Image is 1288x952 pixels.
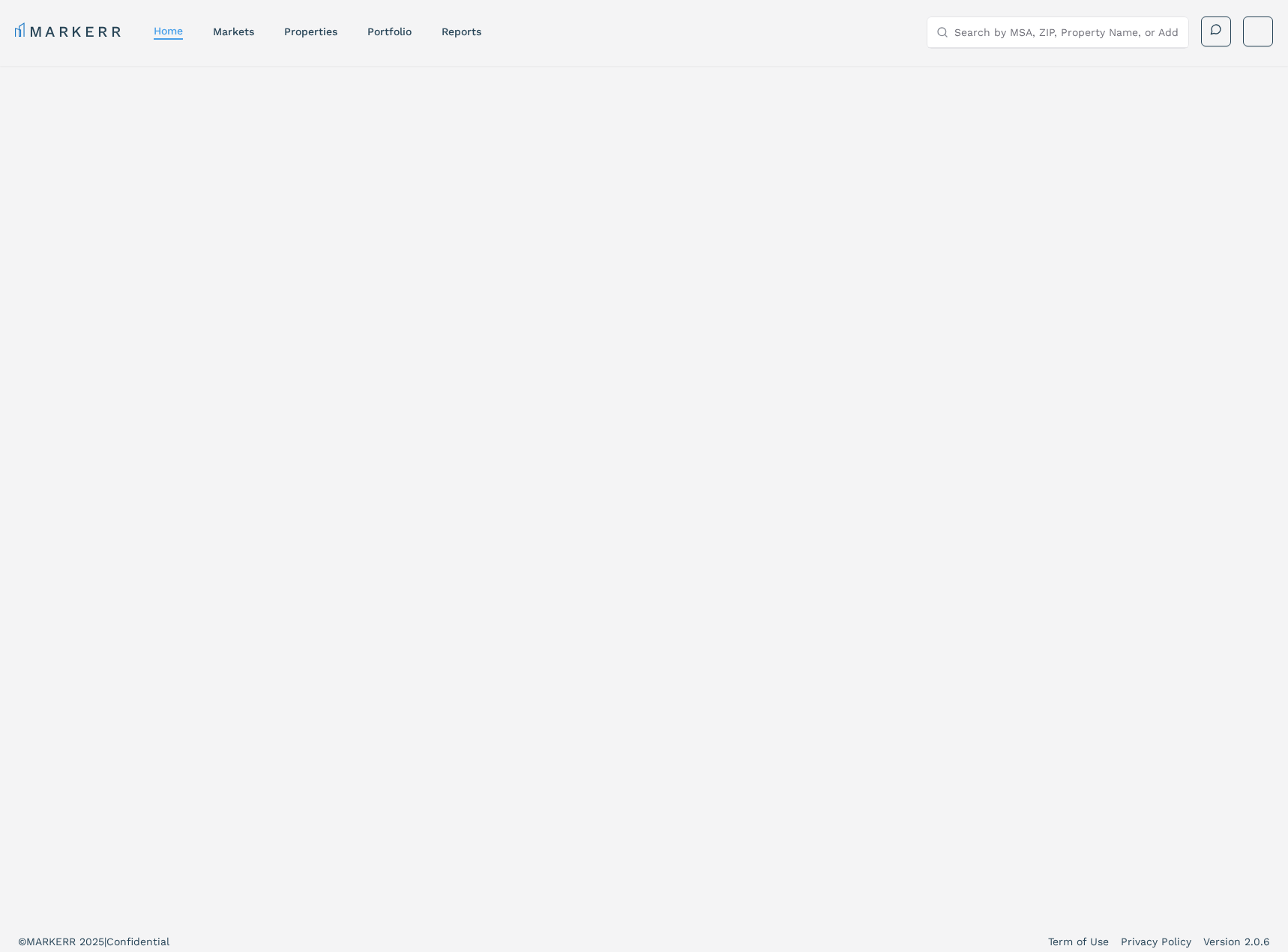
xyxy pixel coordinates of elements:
[79,936,106,948] span: 2025 |
[213,25,254,37] a: markets
[284,25,337,37] a: properties
[442,25,481,37] a: reports
[106,936,169,948] span: Confidential
[1048,934,1109,949] a: Term of Use
[154,25,183,37] a: home
[26,936,79,948] span: MARKERR
[15,21,124,42] a: MARKERR
[1203,934,1270,949] a: Version 2.0.6
[18,936,26,948] span: ©
[954,17,1179,47] input: Search by MSA, ZIP, Property Name, or Address
[1121,934,1191,949] a: Privacy Policy
[367,25,412,37] a: Portfolio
